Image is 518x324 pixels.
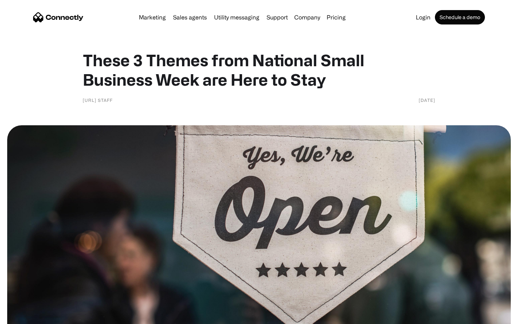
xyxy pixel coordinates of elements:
[136,14,169,20] a: Marketing
[14,311,43,321] ul: Language list
[294,12,320,22] div: Company
[211,14,262,20] a: Utility messaging
[413,14,433,20] a: Login
[264,14,291,20] a: Support
[435,10,485,24] a: Schedule a demo
[83,50,435,89] h1: These 3 Themes from National Small Business Week are Here to Stay
[419,96,435,104] div: [DATE]
[170,14,210,20] a: Sales agents
[324,14,349,20] a: Pricing
[83,96,113,104] div: [URL] Staff
[7,311,43,321] aside: Language selected: English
